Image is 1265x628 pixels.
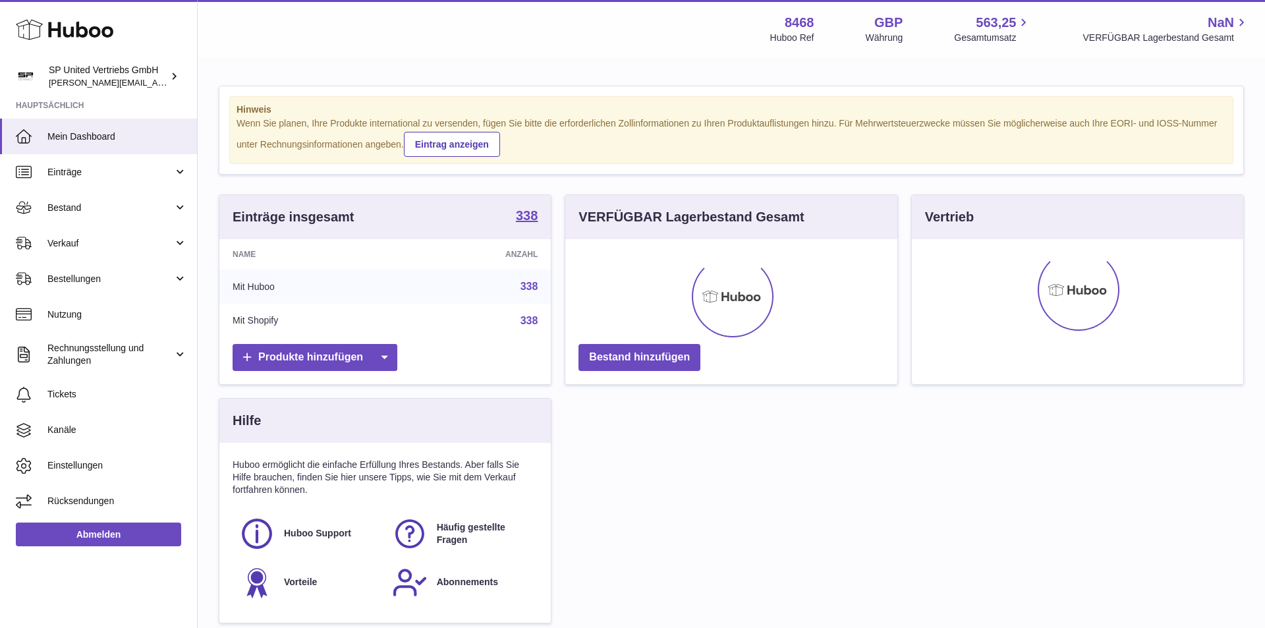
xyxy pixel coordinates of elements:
[520,281,538,292] a: 338
[284,527,351,540] span: Huboo Support
[219,270,402,304] td: Mit Huboo
[284,576,317,588] span: Vorteile
[16,67,36,86] img: tim@sp-united.com
[47,495,187,507] span: Rücksendungen
[770,32,814,44] div: Huboo Ref
[237,103,1226,116] strong: Hinweis
[47,459,187,472] span: Einstellungen
[520,315,538,326] a: 338
[1208,14,1234,32] span: NaN
[954,32,1031,44] span: Gesamtumsatz
[239,516,379,552] a: Huboo Support
[47,342,173,367] span: Rechnungsstellung und Zahlungen
[233,344,397,371] a: Produkte hinzufügen
[49,77,264,88] span: [PERSON_NAME][EMAIL_ADDRESS][DOMAIN_NAME]
[49,64,167,89] div: SP United Vertriebs GmbH
[219,304,402,338] td: Mit Shopify
[402,239,551,270] th: Anzahl
[47,424,187,436] span: Kanäle
[404,132,500,157] a: Eintrag anzeigen
[392,516,532,552] a: Häufig gestellte Fragen
[47,273,173,285] span: Bestellungen
[16,523,181,546] a: Abmelden
[392,565,532,600] a: Abonnements
[237,117,1226,157] div: Wenn Sie planen, Ihre Produkte international zu versenden, fügen Sie bitte die erforderlichen Zol...
[233,412,261,430] h3: Hilfe
[233,208,354,226] h3: Einträge insgesamt
[874,14,903,32] strong: GBP
[47,308,187,321] span: Nutzung
[578,344,700,371] a: Bestand hinzufügen
[437,576,498,588] span: Abonnements
[239,565,379,600] a: Vorteile
[47,388,187,401] span: Tickets
[516,209,538,222] strong: 338
[47,130,187,143] span: Mein Dashboard
[47,202,173,214] span: Bestand
[1082,14,1249,44] a: NaN VERFÜGBAR Lagerbestand Gesamt
[219,239,402,270] th: Name
[1082,32,1249,44] span: VERFÜGBAR Lagerbestand Gesamt
[233,459,538,496] p: Huboo ermöglicht die einfache Erfüllung Ihres Bestands. Aber falls Sie Hilfe brauchen, finden Sie...
[516,209,538,225] a: 338
[866,32,903,44] div: Währung
[925,208,974,226] h3: Vertrieb
[954,14,1031,44] a: 563,25 Gesamtumsatz
[578,208,804,226] h3: VERFÜGBAR Lagerbestand Gesamt
[47,166,173,179] span: Einträge
[785,14,814,32] strong: 8468
[47,237,173,250] span: Verkauf
[976,14,1016,32] span: 563,25
[437,521,530,546] span: Häufig gestellte Fragen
